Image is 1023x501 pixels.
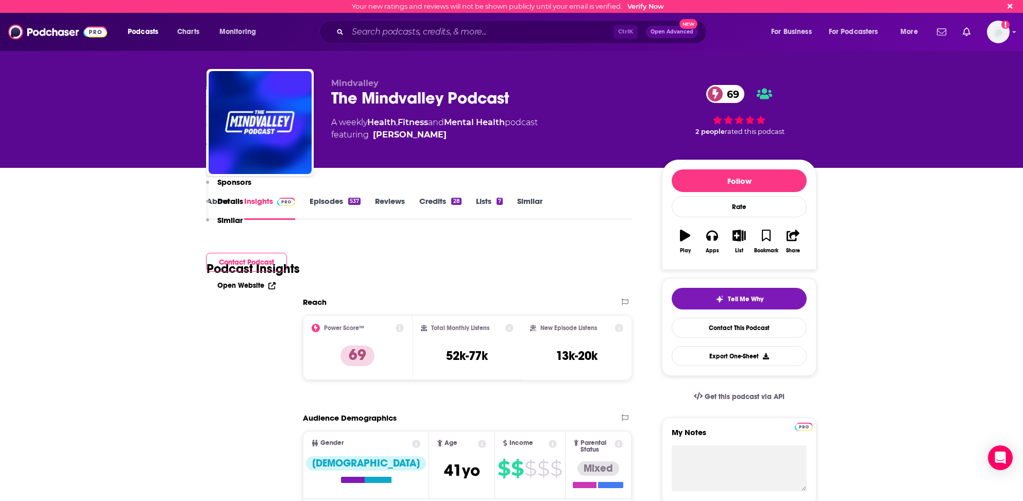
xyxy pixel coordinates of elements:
[822,24,893,40] button: open menu
[524,460,536,477] span: $
[206,196,243,215] button: Details
[726,223,753,260] button: List
[753,223,779,260] button: Bookmark
[900,25,918,39] span: More
[646,26,698,38] button: Open AdvancedNew
[303,413,397,423] h2: Audience Demographics
[497,198,503,205] div: 7
[329,20,717,44] div: Search podcasts, credits, & more...
[352,3,664,10] div: Your new ratings and reviews will not be shown publicly until your email is verified.
[987,21,1010,43] button: Show profile menu
[550,460,562,477] span: $
[128,25,158,39] span: Podcasts
[764,24,825,40] button: open menu
[177,25,199,39] span: Charts
[651,29,693,34] span: Open Advanced
[581,440,612,453] span: Parental Status
[209,71,312,174] img: The Mindvalley Podcast
[829,25,878,39] span: For Podcasters
[348,198,361,205] div: 537
[1001,21,1010,29] svg: Email not verified
[686,384,793,409] a: Get this podcast via API
[662,78,816,142] div: 69 2 peoplerated this podcast
[428,117,444,127] span: and
[672,346,807,366] button: Export One-Sheet
[540,324,597,332] h2: New Episode Listens
[206,253,287,272] button: Contact Podcast
[988,445,1013,470] div: Open Intercom Messenger
[373,129,447,141] div: [PERSON_NAME]
[672,427,807,445] label: My Notes
[627,3,664,10] a: Verify Now
[306,456,426,471] div: [DEMOGRAPHIC_DATA]
[706,248,719,254] div: Apps
[331,129,538,141] span: featuring
[444,460,480,480] span: 41 yo
[672,196,807,217] div: Rate
[717,85,744,103] span: 69
[419,196,461,220] a: Credits28
[219,25,256,39] span: Monitoring
[695,128,725,135] span: 2 people
[987,21,1010,43] img: User Profile
[771,25,812,39] span: For Business
[679,19,698,29] span: New
[511,460,523,477] span: $
[320,440,344,446] span: Gender
[725,128,785,135] span: rated this podcast
[786,248,800,254] div: Share
[680,248,691,254] div: Play
[933,23,950,41] a: Show notifications dropdown
[509,440,533,446] span: Income
[451,198,461,205] div: 28
[780,223,807,260] button: Share
[735,248,743,254] div: List
[476,196,503,220] a: Lists7
[715,295,724,303] img: tell me why sparkle
[754,248,778,254] div: Bookmark
[987,21,1010,43] span: Logged in as BretAita
[206,215,243,234] button: Similar
[698,223,725,260] button: Apps
[795,421,813,431] a: Pro website
[613,25,638,39] span: Ctrl K
[728,295,763,303] span: Tell Me Why
[348,24,613,40] input: Search podcasts, credits, & more...
[556,348,598,364] h3: 13k-20k
[672,318,807,338] a: Contact This Podcast
[498,460,510,477] span: $
[331,78,379,88] span: Mindvalley
[672,288,807,309] button: tell me why sparkleTell Me Why
[212,24,269,40] button: open menu
[217,281,276,290] a: Open Website
[446,348,488,364] h3: 52k-77k
[705,392,785,401] span: Get this podcast via API
[795,423,813,431] img: Podchaser Pro
[217,215,243,225] p: Similar
[445,440,457,446] span: Age
[310,196,361,220] a: Episodes537
[431,324,489,332] h2: Total Monthly Listens
[893,24,931,40] button: open menu
[375,196,405,220] a: Reviews
[170,24,206,40] a: Charts
[324,324,364,332] h2: Power Score™
[672,223,698,260] button: Play
[217,196,243,206] p: Details
[396,117,398,127] span: ,
[537,460,549,477] span: $
[340,345,374,366] p: 69
[8,22,107,42] img: Podchaser - Follow, Share and Rate Podcasts
[398,117,428,127] a: Fitness
[331,116,538,141] div: A weekly podcast
[367,117,396,127] a: Health
[517,196,542,220] a: Similar
[706,85,744,103] a: 69
[444,117,505,127] a: Mental Health
[303,297,327,307] h2: Reach
[121,24,172,40] button: open menu
[672,169,807,192] button: Follow
[959,23,975,41] a: Show notifications dropdown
